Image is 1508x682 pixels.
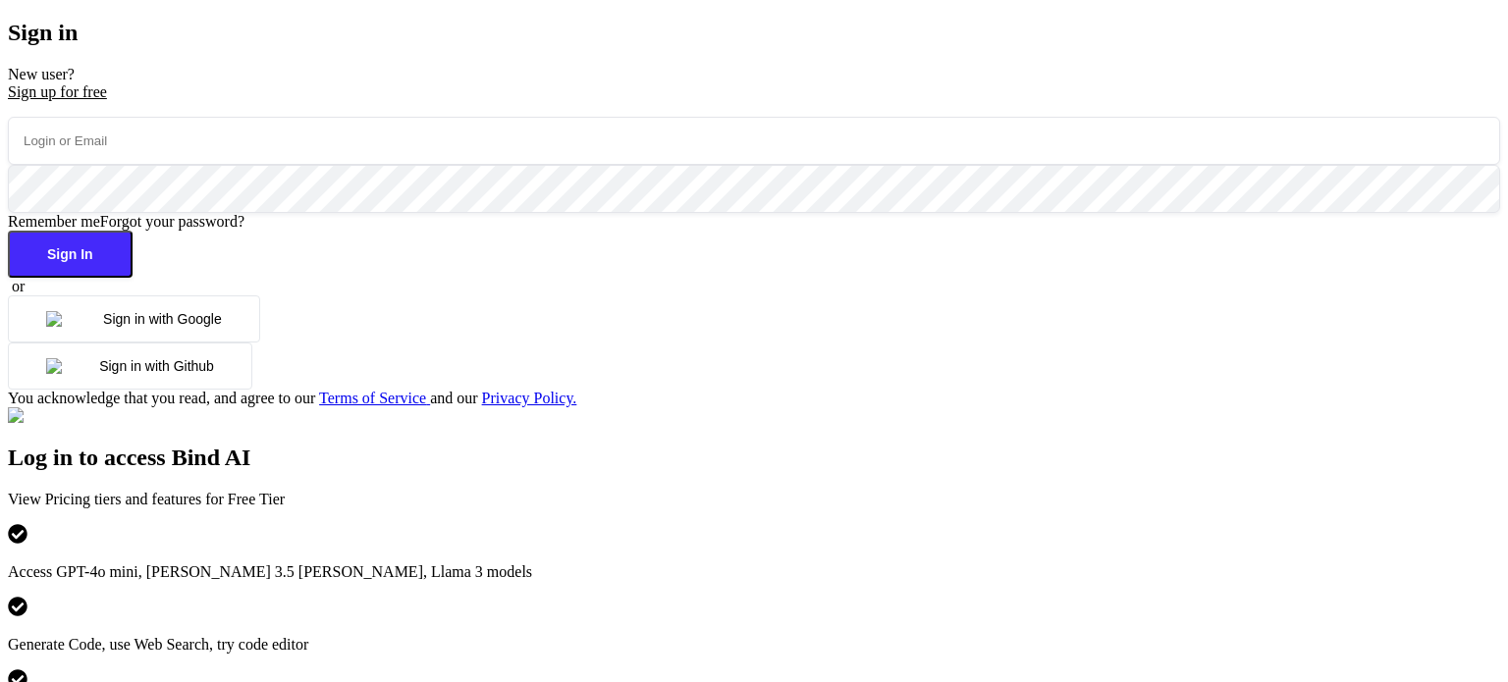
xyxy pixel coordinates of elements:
div: You acknowledge that you read, and agree to our and our [8,390,1500,407]
span: View Pricing [8,491,90,507]
button: Sign in with Google [8,295,260,342]
p: New user? [8,66,1500,101]
span: Forgot your password? [100,213,244,230]
p: tiers and features for Free Tier [8,491,1500,508]
input: Login or Email [8,117,1500,165]
button: Sign in with Github [8,342,252,390]
img: github [46,358,99,374]
a: Terms of Service [319,390,430,406]
div: Sign up for free [8,83,1500,101]
span: or [12,278,25,294]
h2: Sign in [8,20,1500,46]
span: Remember me [8,213,100,230]
img: google [46,311,103,327]
a: Privacy Policy. [482,390,577,406]
p: Generate Code, use Web Search, try code editor [8,636,1500,654]
p: Access GPT-4o mini, [PERSON_NAME] 3.5 [PERSON_NAME], Llama 3 models [8,563,1500,581]
h2: Log in to access Bind AI [8,445,1500,471]
img: Bind AI logo [8,407,106,425]
button: Sign In [8,231,133,278]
